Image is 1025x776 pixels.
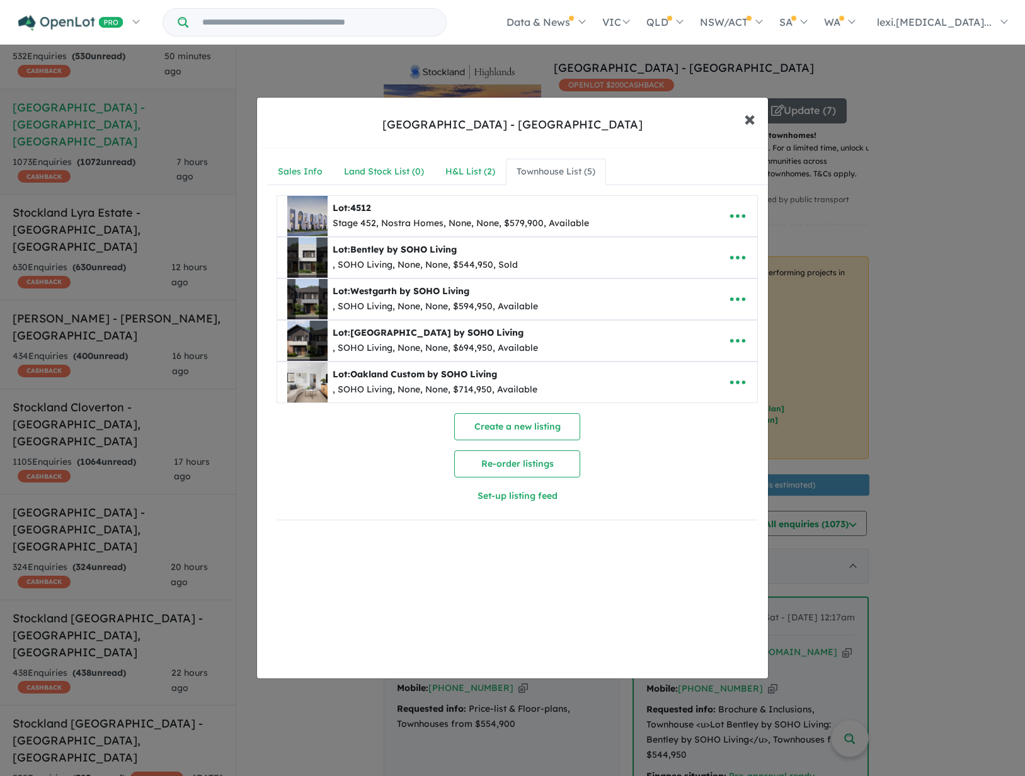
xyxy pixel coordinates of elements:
span: Bentley by SOHO Living [350,244,457,255]
span: [GEOGRAPHIC_DATA] by SOHO Living [350,327,524,338]
b: Lot: [333,285,469,297]
button: Create a new listing [454,413,580,440]
b: Lot: [333,202,371,214]
div: Stage 452, Nostra Homes, None, None, $579,900, Available [333,216,589,231]
b: Lot: [333,327,524,338]
div: , SOHO Living, None, None, $714,950, Available [333,382,537,397]
div: Land Stock List ( 0 ) [344,164,424,180]
img: Stockland%20Highlands%20-%20Mickleham%20-%20Lot%20Westgarth%20Corner%20by%20SOHO%20Living___17575... [287,321,328,361]
span: Westgarth by SOHO Living [350,285,469,297]
img: Stockland%20Highlands%20-%20Mickleham%20-%20Lot%20Oakland%20Custom%20by%20SOHO%20Living___1757556... [287,362,328,402]
button: Re-order listings [454,450,580,477]
b: Lot: [333,368,497,380]
img: Stockland%20Highlands%20-%20Mickleham%20-%20Lot%204512___1754357290.jpg [287,196,328,236]
span: Oakland Custom by SOHO Living [350,368,497,380]
div: Sales Info [278,164,323,180]
b: Lot: [333,244,457,255]
span: lexi.[MEDICAL_DATA]... [877,16,992,28]
button: Set-up listing feed [397,482,638,510]
input: Try estate name, suburb, builder or developer [191,9,444,36]
div: , SOHO Living, None, None, $594,950, Available [333,299,538,314]
span: × [744,105,755,132]
img: Stockland%20Highlands%20-%20Mickleham%20-%20Lot%20Westgarth%20by%20SOHO%20Living___1757555809.jpg [287,279,328,319]
div: H&L List ( 2 ) [445,164,495,180]
img: Stockland%20Highlands%20-%20Mickleham%20-%20Lot%20Bentley%20by%20SOHO%20Living___1757555664.jpg [287,237,328,278]
img: Openlot PRO Logo White [18,15,123,31]
div: , SOHO Living, None, None, $694,950, Available [333,341,538,356]
div: , SOHO Living, None, None, $544,950, Sold [333,258,518,273]
div: [GEOGRAPHIC_DATA] - [GEOGRAPHIC_DATA] [382,117,643,133]
span: 4512 [350,202,371,214]
div: Townhouse List ( 5 ) [517,164,595,180]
